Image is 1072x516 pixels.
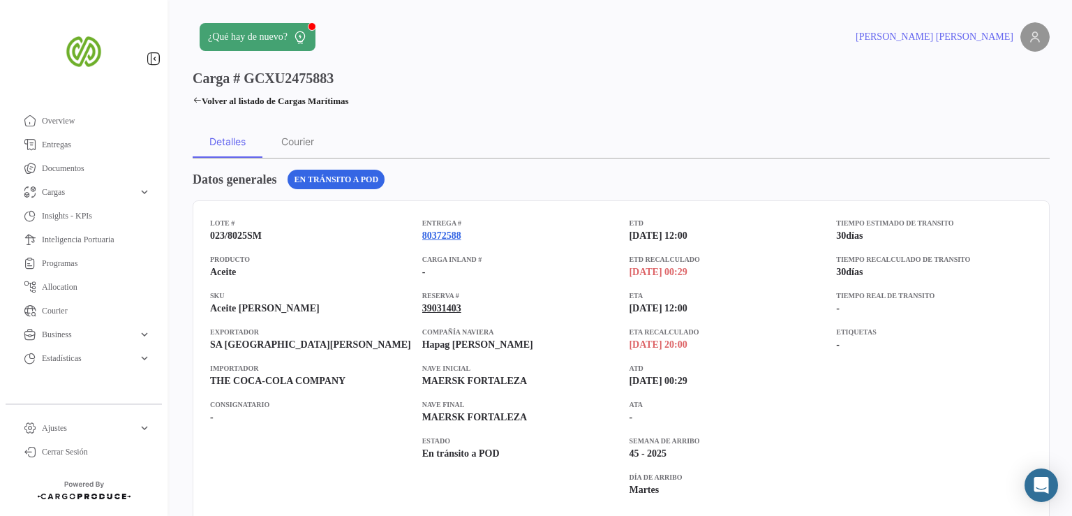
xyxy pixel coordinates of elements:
a: Volver al listado de Cargas Marítimas [193,91,349,111]
span: ¿Qué hay de nuevo? [208,30,288,44]
span: En tránsito a POD [422,447,500,461]
span: 023/8025SM [210,229,262,243]
app-card-info-title: Estado [422,436,618,447]
span: Cerrar Sesión [42,445,151,458]
span: En tránsito a POD [294,173,378,186]
span: días [846,230,863,241]
span: MAERSK FORTALEZA [422,411,528,425]
app-card-info-title: SKU [210,290,411,302]
span: Entregas [42,138,151,151]
span: - [836,338,840,352]
span: Ajustes [42,422,133,434]
app-card-info-title: Reserva # [422,290,618,302]
span: 45 - 2025 [629,447,667,461]
app-card-info-title: Exportador [210,327,411,338]
span: días [846,267,863,277]
span: 30 [836,230,846,241]
span: 30 [836,267,846,277]
span: [DATE] 12:00 [629,302,687,316]
app-card-info-title: Carga inland # [422,254,618,265]
span: Martes [629,483,659,497]
img: placeholder-user.png [1020,22,1050,52]
span: Estadísticas [42,352,133,364]
a: 80372588 [422,229,461,243]
span: Courier [42,304,151,317]
button: ¿Qué hay de nuevo? [200,23,315,51]
span: expand_more [138,328,151,341]
span: expand_more [138,422,151,434]
span: Inteligencia Portuaria [42,233,151,246]
span: Insights - KPIs [42,209,151,222]
span: Allocation [42,281,151,293]
div: Courier [281,135,314,147]
h4: Datos generales [193,170,276,189]
span: [DATE] 00:29 [629,265,687,279]
app-card-info-title: ATA [629,399,825,411]
a: Allocation [11,275,156,299]
span: Aceite [210,265,236,279]
span: Cargas [42,186,133,198]
span: Aceite [PERSON_NAME] [210,302,320,316]
span: Overview [42,115,151,127]
app-card-info-title: Etiquetas [836,327,1032,338]
app-card-info-title: Lote # [210,218,411,229]
app-card-info-title: Día de Arribo [629,472,825,483]
h3: Carga # GCXU2475883 [193,68,334,88]
a: Insights - KPIs [11,204,156,228]
app-card-info-title: Nave final [422,399,618,411]
app-card-info-title: Tiempo real de transito [836,290,1032,302]
app-card-info-title: ETA Recalculado [629,327,825,338]
app-card-info-title: ETD [629,218,825,229]
span: Programas [42,257,151,270]
a: Documentos [11,156,156,180]
span: [DATE] 20:00 [629,338,687,352]
app-card-info-title: ATD [629,363,825,374]
app-card-info-title: Tiempo recalculado de transito [836,254,1032,265]
app-card-info-title: ETA [629,290,825,302]
span: Documentos [42,162,151,175]
span: [DATE] 12:00 [629,229,687,243]
span: expand_more [138,352,151,364]
a: Inteligencia Portuaria [11,228,156,251]
span: MAERSK FORTALEZA [422,374,528,388]
app-card-info-title: ETD Recalculado [629,254,825,265]
span: Business [42,328,133,341]
app-card-info-title: Entrega # [422,218,618,229]
span: SA [GEOGRAPHIC_DATA][PERSON_NAME] [210,338,411,352]
app-card-info-title: Tiempo estimado de transito [836,218,1032,229]
app-card-info-title: Semana de Arribo [629,436,825,447]
a: Entregas [11,133,156,156]
app-card-info-title: Compañía naviera [422,327,618,338]
span: - [836,303,840,314]
span: Hapag [PERSON_NAME] [422,338,533,352]
img: san-miguel-logo.png [49,17,119,87]
span: [PERSON_NAME] [PERSON_NAME] [856,30,1013,44]
app-card-info-title: Importador [210,363,411,374]
span: [DATE] 00:29 [629,374,687,388]
a: Overview [11,109,156,133]
span: - [629,411,632,425]
app-card-info-title: Consignatario [210,399,411,411]
app-card-info-title: Nave inicial [422,363,618,374]
a: Courier [11,299,156,323]
div: Detalles [209,135,246,147]
div: Abrir Intercom Messenger [1025,469,1058,502]
span: THE COCA-COLA COMPANY [210,374,345,388]
a: Programas [11,251,156,275]
span: expand_more [138,186,151,198]
span: - [210,411,214,425]
tcxspan: Call 39031403 via 3CX [422,303,461,314]
app-card-info-title: Producto [210,254,411,265]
